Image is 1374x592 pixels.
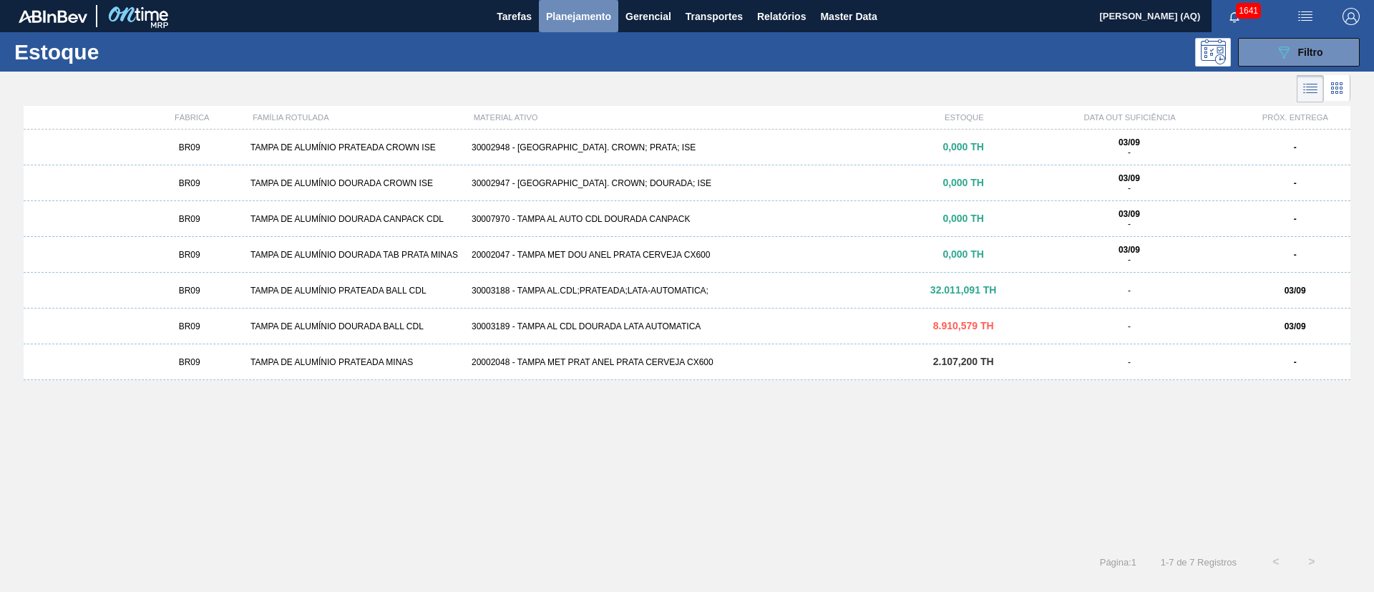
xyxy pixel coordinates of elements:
[1285,321,1306,331] strong: 03/09
[1195,38,1231,67] div: Pogramando: nenhum usuário selecionado
[245,142,466,152] div: TAMPA DE ALUMÍNIO PRATEADA CROWN ISE
[1128,255,1131,265] span: -
[137,113,247,122] div: FÁBRICA
[1294,178,1297,188] strong: -
[1294,544,1330,580] button: >
[1128,219,1131,229] span: -
[930,284,997,296] span: 32.011,091 TH
[179,321,200,331] span: BR09
[245,214,466,224] div: TAMPA DE ALUMÍNIO DOURADA CANPACK CDL
[757,8,806,25] span: Relatórios
[933,320,994,331] span: 8.910,579 TH
[497,8,532,25] span: Tarefas
[625,8,671,25] span: Gerencial
[1119,137,1140,147] strong: 03/09
[179,142,200,152] span: BR09
[19,10,87,23] img: TNhmsLtSVTkK8tSr43FrP2fwEKptu5GPRR3wAAAABJRU5ErkJggg==
[466,214,908,224] div: 30007970 - TAMPA AL AUTO CDL DOURADA CANPACK
[1128,147,1131,157] span: -
[179,286,200,296] span: BR09
[1119,209,1140,219] strong: 03/09
[179,214,200,224] span: BR09
[686,8,743,25] span: Transportes
[468,113,910,122] div: MATERIAL ATIVO
[466,357,908,367] div: 20002048 - TAMPA MET PRAT ANEL PRATA CERVEJA CX600
[942,177,984,188] span: 0,000 TH
[466,321,908,331] div: 30003189 - TAMPA AL CDL DOURADA LATA AUTOMATICA
[1294,142,1297,152] strong: -
[1324,75,1350,102] div: Visão em Cards
[245,321,466,331] div: TAMPA DE ALUMÍNIO DOURADA BALL CDL
[1240,113,1350,122] div: PRÓX. ENTREGA
[466,250,908,260] div: 20002047 - TAMPA MET DOU ANEL PRATA CERVEJA CX600
[179,178,200,188] span: BR09
[942,141,984,152] span: 0,000 TH
[1285,286,1306,296] strong: 03/09
[245,286,466,296] div: TAMPA DE ALUMÍNIO PRATEADA BALL CDL
[1119,245,1140,255] strong: 03/09
[546,8,611,25] span: Planejamento
[247,113,467,122] div: FAMÍLIA ROTULADA
[1294,357,1297,367] strong: -
[245,250,466,260] div: TAMPA DE ALUMÍNIO DOURADA TAB PRATA MINAS
[466,286,908,296] div: 30003188 - TAMPA AL.CDL;PRATEADA;LATA-AUTOMATICA;
[1128,321,1131,331] span: -
[466,178,908,188] div: 30002947 - [GEOGRAPHIC_DATA]. CROWN; DOURADA; ISE
[245,178,466,188] div: TAMPA DE ALUMÍNIO DOURADA CROWN ISE
[1236,3,1261,19] span: 1641
[942,213,984,224] span: 0,000 TH
[1128,286,1131,296] span: -
[1298,47,1323,58] span: Filtro
[933,356,994,367] span: 2.107,200 TH
[909,113,1019,122] div: ESTOQUE
[1294,214,1297,224] strong: -
[942,248,984,260] span: 0,000 TH
[1238,38,1360,67] button: Filtro
[1128,357,1131,367] span: -
[1258,544,1294,580] button: <
[1128,183,1131,193] span: -
[179,250,200,260] span: BR09
[1212,6,1257,26] button: Notificações
[245,357,466,367] div: TAMPA DE ALUMÍNIO PRATEADA MINAS
[1019,113,1239,122] div: DATA OUT SUFICIÊNCIA
[179,357,200,367] span: BR09
[1294,250,1297,260] strong: -
[1343,8,1360,25] img: Logout
[14,44,228,60] h1: Estoque
[1119,173,1140,183] strong: 03/09
[1297,8,1314,25] img: userActions
[1297,75,1324,102] div: Visão em Lista
[466,142,908,152] div: 30002948 - [GEOGRAPHIC_DATA]. CROWN; PRATA; ISE
[820,8,877,25] span: Master Data
[1158,557,1237,568] span: 1 - 7 de 7 Registros
[1100,557,1136,568] span: Página : 1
